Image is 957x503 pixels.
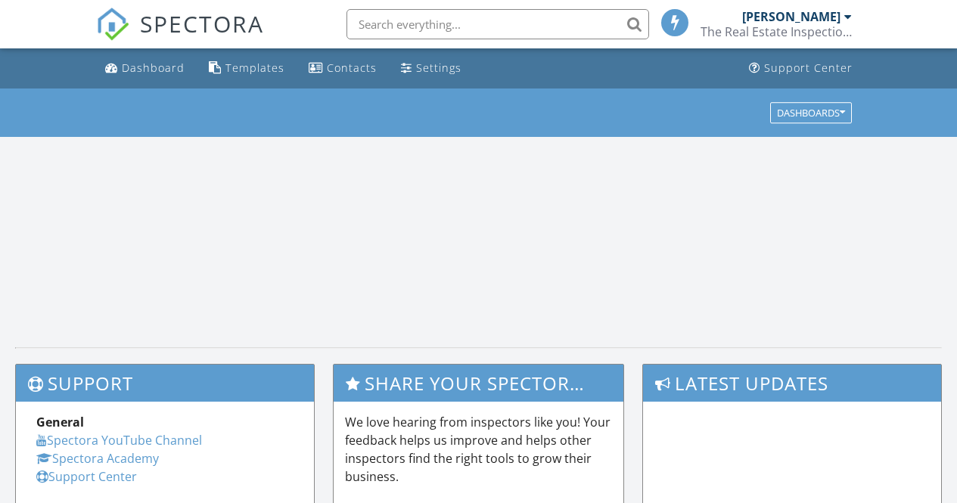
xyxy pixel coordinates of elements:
[36,468,137,485] a: Support Center
[395,54,468,82] a: Settings
[327,61,377,75] div: Contacts
[96,20,264,52] a: SPECTORA
[203,54,291,82] a: Templates
[16,365,314,402] h3: Support
[99,54,191,82] a: Dashboard
[416,61,461,75] div: Settings
[770,102,852,123] button: Dashboards
[334,365,623,402] h3: Share Your Spectora Experience
[36,414,84,430] strong: General
[140,8,264,39] span: SPECTORA
[303,54,383,82] a: Contacts
[96,8,129,41] img: The Best Home Inspection Software - Spectora
[122,61,185,75] div: Dashboard
[36,450,159,467] a: Spectora Academy
[764,61,853,75] div: Support Center
[777,107,845,118] div: Dashboards
[643,365,941,402] h3: Latest Updates
[346,9,649,39] input: Search everything...
[701,24,852,39] div: The Real Estate Inspection Company
[345,413,611,486] p: We love hearing from inspectors like you! Your feedback helps us improve and helps other inspecto...
[742,9,840,24] div: [PERSON_NAME]
[743,54,859,82] a: Support Center
[225,61,284,75] div: Templates
[36,432,202,449] a: Spectora YouTube Channel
